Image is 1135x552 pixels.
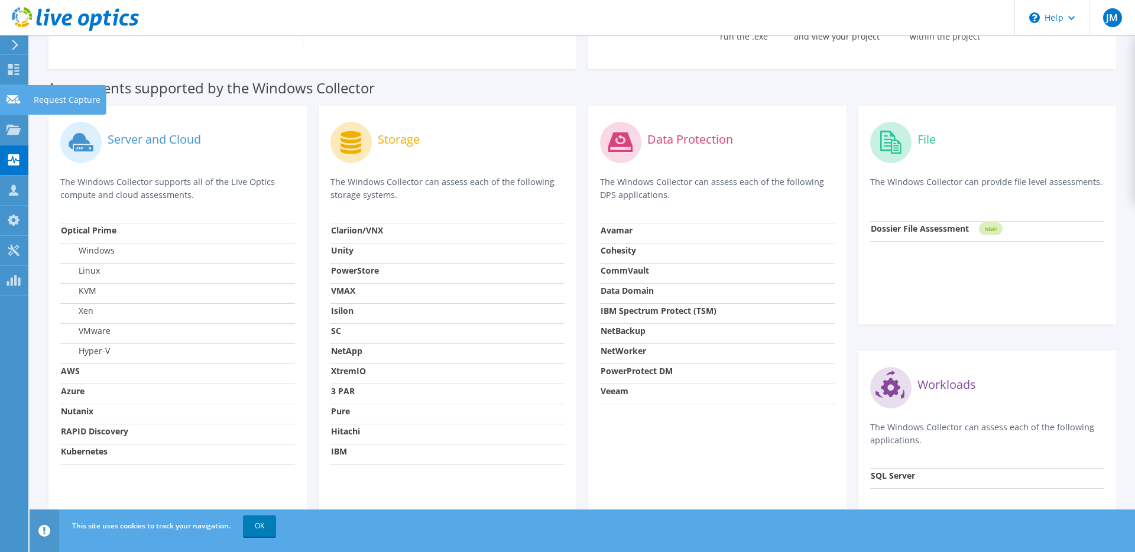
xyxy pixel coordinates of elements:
strong: Veeam [601,385,628,397]
strong: VMAX [331,285,355,296]
label: VMware [61,325,111,337]
span: This site uses cookies to track your navigation. [72,521,231,531]
strong: Kubernetes [61,446,108,457]
strong: Cohesity [601,245,636,256]
label: Linux [61,265,100,277]
label: Storage [378,134,420,145]
p: The Windows Collector supports all of the Live Optics compute and cloud assessments. [60,176,295,202]
tspan: NEW! [984,226,996,232]
strong: Pure [331,405,350,417]
strong: XtremIO [331,365,366,376]
strong: Dossier File Assessment [871,223,969,234]
strong: Azure [61,385,85,397]
label: Windows [61,245,115,256]
a: OK [243,515,276,537]
strong: SQL Server [871,470,915,481]
strong: NetBackup [601,325,646,336]
label: Data Protection [647,134,733,145]
p: The Windows Collector can assess each of the following applications. [870,421,1105,447]
label: Workloads [917,379,976,391]
label: Hyper-V [61,345,110,357]
strong: IBM Spectrum Protect (TSM) [601,305,716,316]
strong: SC [331,325,341,336]
strong: PowerStore [331,265,379,276]
strong: NetApp [331,345,362,356]
strong: 3 PAR [331,385,355,397]
label: Xen [61,305,93,317]
svg: \n [1029,12,1040,23]
strong: PowerProtect DM [601,365,673,376]
label: Server and Cloud [108,134,201,145]
strong: Unity [331,245,354,256]
div: Request Capture [28,85,106,115]
strong: Isilon [331,305,354,316]
strong: Avamar [601,225,633,236]
p: The Windows Collector can assess each of the following DPS applications. [600,176,835,202]
strong: Data Domain [601,285,654,296]
p: The Windows Collector can assess each of the following storage systems. [330,176,565,202]
span: JM [1103,8,1122,27]
label: File [917,134,936,145]
strong: AWS [61,365,80,376]
p: The Windows Collector can provide file level assessments. [870,176,1105,200]
label: Assessments supported by the Windows Collector [47,82,375,94]
strong: IBM [331,446,347,457]
strong: Nutanix [61,405,93,417]
strong: NetWorker [601,345,646,356]
strong: RAPID Discovery [61,426,128,437]
strong: Clariion/VNX [331,225,383,236]
label: KVM [61,285,96,297]
strong: Optical Prime [61,225,116,236]
strong: CommVault [601,265,649,276]
strong: Hitachi [331,426,360,437]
